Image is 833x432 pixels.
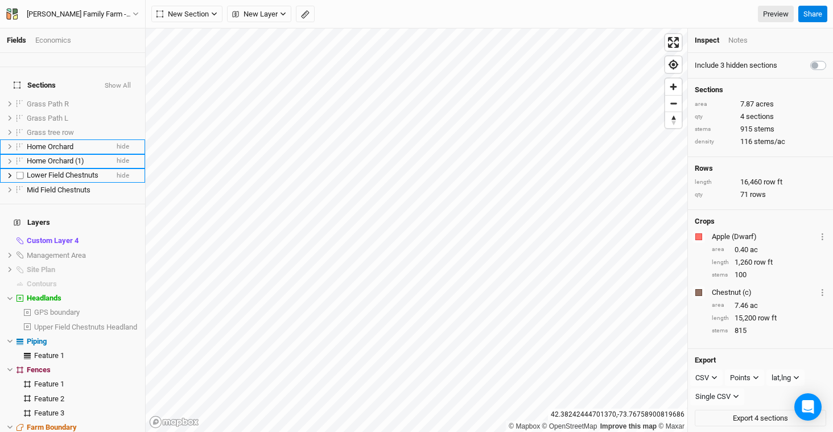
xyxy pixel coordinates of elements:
span: Enter fullscreen [665,34,682,51]
div: Home Orchard [27,142,108,151]
button: Single CSV [690,388,744,405]
button: Share [798,6,827,23]
div: 4 [695,112,826,122]
span: New Layer [232,9,278,20]
span: Feature 2 [34,394,64,403]
span: Farm Boundary [27,423,77,431]
button: Shortcut: M [296,6,315,23]
span: Home Orchard [27,142,73,151]
div: 16,460 [695,177,826,187]
div: 815 [712,326,826,336]
a: OpenStreetMap [542,422,597,430]
div: length [695,178,735,187]
div: stems [712,271,729,279]
div: Rudolph Family Farm - 2026 Fruit Trees [27,9,133,20]
div: Chestnut (c) [712,287,816,298]
div: Upper Field Chestnuts Headland [34,323,138,332]
div: area [695,100,735,109]
div: Fences [27,365,138,375]
button: New Section [151,6,222,23]
h4: Layers [7,211,138,234]
div: Piping [27,337,138,346]
span: Feature 1 [34,351,64,360]
a: Fields [7,36,26,44]
div: 100 [712,270,826,280]
div: 42.38242444701370 , -73.76758900819686 [548,409,687,421]
span: hide [117,168,129,183]
a: Mapbox [509,422,540,430]
button: lat,lng [766,369,805,386]
span: row ft [764,177,782,187]
button: New Layer [227,6,291,23]
div: Farm Boundary [27,423,138,432]
div: CSV [695,372,709,384]
span: Lower Field Chestnuts [27,171,98,179]
div: 7.46 [712,301,826,311]
button: Show All [104,82,131,90]
div: qty [695,113,735,121]
span: acres [756,99,774,109]
span: sections [746,112,774,122]
div: area [712,245,729,254]
div: qty [695,191,735,199]
span: Upper Field Chestnuts Headland [34,323,137,331]
div: [PERSON_NAME] Family Farm - 2026 Fruit Trees [27,9,133,20]
div: length [712,314,729,323]
div: 71 [695,190,826,200]
a: Mapbox logo [149,415,199,429]
div: length [712,258,729,267]
div: stems [712,327,729,335]
div: Management Area [27,251,138,260]
div: area [712,301,729,310]
button: [PERSON_NAME] Family Farm - 2026 Fruit Trees [6,8,139,20]
label: Include 3 hidden sections [695,60,777,71]
div: Feature 1 [34,380,138,389]
button: Find my location [665,56,682,73]
span: row ft [754,257,773,268]
div: Notes [728,35,748,46]
span: Grass Path R [27,100,69,108]
span: Custom Layer 4 [27,236,79,245]
div: lat,lng [772,372,791,384]
div: 15,200 [712,313,826,323]
div: 0.40 [712,245,826,255]
span: New Section [156,9,209,20]
span: rows [750,190,766,200]
button: Zoom out [665,95,682,112]
span: row ft [758,313,777,323]
span: Home Orchard (1) [27,157,84,165]
div: Inspect [695,35,719,46]
a: Improve this map [600,422,657,430]
div: 915 [695,124,826,134]
div: Points [730,372,750,384]
div: Open Intercom Messenger [794,393,822,421]
span: GPS boundary [34,308,80,316]
button: Zoom in [665,79,682,95]
span: stems/ac [754,137,785,147]
span: Contours [27,279,57,288]
div: Headlands [27,294,138,303]
span: Mid Field Chestnuts [27,186,90,194]
div: 1,260 [712,257,826,268]
button: Points [725,369,764,386]
canvas: Map [146,28,687,432]
span: Fences [27,365,51,374]
div: density [695,138,735,146]
span: Headlands [27,294,61,302]
div: Feature 1 [34,351,138,360]
div: Grass tree row [27,128,138,137]
span: Grass Path L [27,114,68,122]
div: GPS boundary [34,308,138,317]
h4: Sections [695,85,826,94]
h4: Crops [695,217,715,226]
div: Apple (Dwarf) [712,232,816,242]
h4: Rows [695,164,826,173]
div: Feature 3 [34,409,138,418]
span: ac [750,301,758,311]
div: 116 [695,137,826,147]
span: Grass tree row [27,128,74,137]
div: Home Orchard (1) [27,157,108,166]
div: Custom Layer 4 [27,236,138,245]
